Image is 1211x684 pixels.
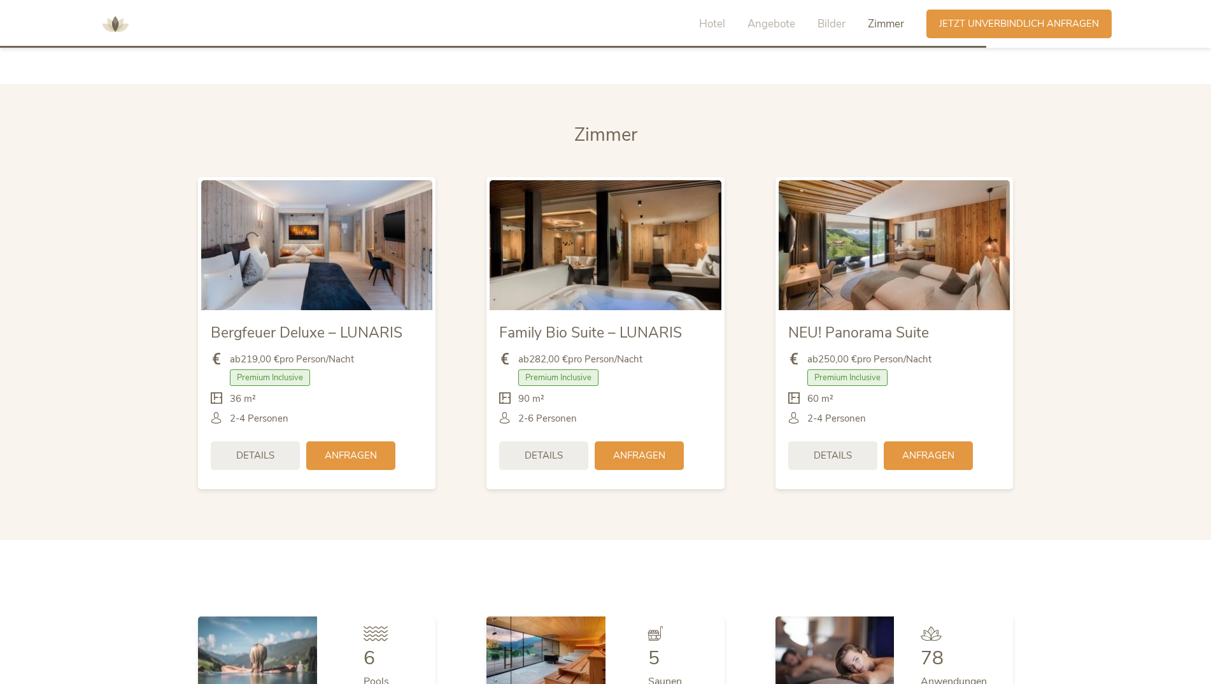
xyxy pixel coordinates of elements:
[525,449,563,462] span: Details
[921,645,944,671] span: 78
[230,412,288,425] span: 2-4 Personen
[230,392,256,406] span: 36 m²
[325,449,377,462] span: Anfragen
[779,180,1010,310] img: NEU! Panorama Suite
[807,369,888,386] span: Premium Inclusive
[230,353,354,366] span: ab pro Person/Nacht
[518,369,598,386] span: Premium Inclusive
[807,353,931,366] span: ab pro Person/Nacht
[211,323,402,343] span: Bergfeuer Deluxe – LUNARIS
[939,17,1099,31] span: Jetzt unverbindlich anfragen
[807,392,833,406] span: 60 m²
[613,449,665,462] span: Anfragen
[96,19,134,28] a: AMONTI & LUNARIS Wellnessresort
[574,122,637,147] span: Zimmer
[236,449,274,462] span: Details
[648,645,660,671] span: 5
[490,180,721,310] img: Family Bio Suite – LUNARIS
[747,17,795,31] span: Angebote
[364,645,375,671] span: 6
[868,17,904,31] span: Zimmer
[518,392,544,406] span: 90 m²
[518,353,642,366] span: ab pro Person/Nacht
[818,353,857,366] b: 250,00 €
[788,323,929,343] span: NEU! Panorama Suite
[241,353,280,366] b: 219,00 €
[807,412,866,425] span: 2-4 Personen
[518,412,577,425] span: 2-6 Personen
[499,323,682,343] span: Family Bio Suite – LUNARIS
[96,5,134,43] img: AMONTI & LUNARIS Wellnessresort
[699,17,725,31] span: Hotel
[814,449,852,462] span: Details
[201,180,432,310] img: Bergfeuer Deluxe – LUNARIS
[230,369,310,386] span: Premium Inclusive
[902,449,954,462] span: Anfragen
[818,17,846,31] span: Bilder
[529,353,568,366] b: 282,00 €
